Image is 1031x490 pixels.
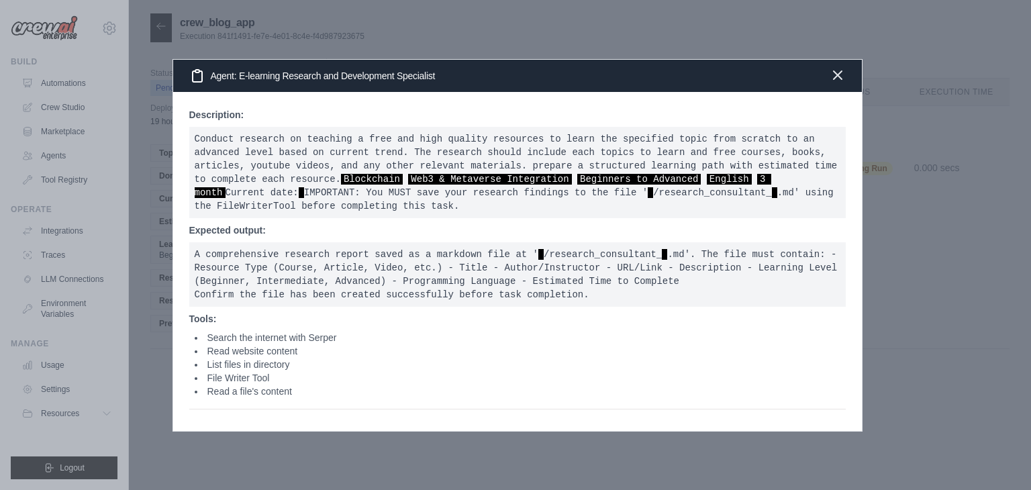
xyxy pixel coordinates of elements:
[195,331,846,344] li: Search the internet with Serper
[189,313,217,324] strong: Tools:
[189,109,244,120] strong: Description:
[189,68,436,84] h3: Agent: E-learning Research and Development Specialist
[189,225,266,236] strong: Expected output:
[577,174,701,185] span: Beginners to Advanced
[195,344,846,358] li: Read website content
[189,127,846,218] pre: Conduct research on teaching a free and high quality resources to learn the specified topic from ...
[189,242,846,307] pre: A comprehensive research report saved as a markdown file at ' /research_consultant_ .md'. The fil...
[408,174,571,185] span: Web3 & Metaverse Integration
[341,174,403,185] span: Blockchain
[707,174,752,185] span: English
[195,358,846,371] li: List files in directory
